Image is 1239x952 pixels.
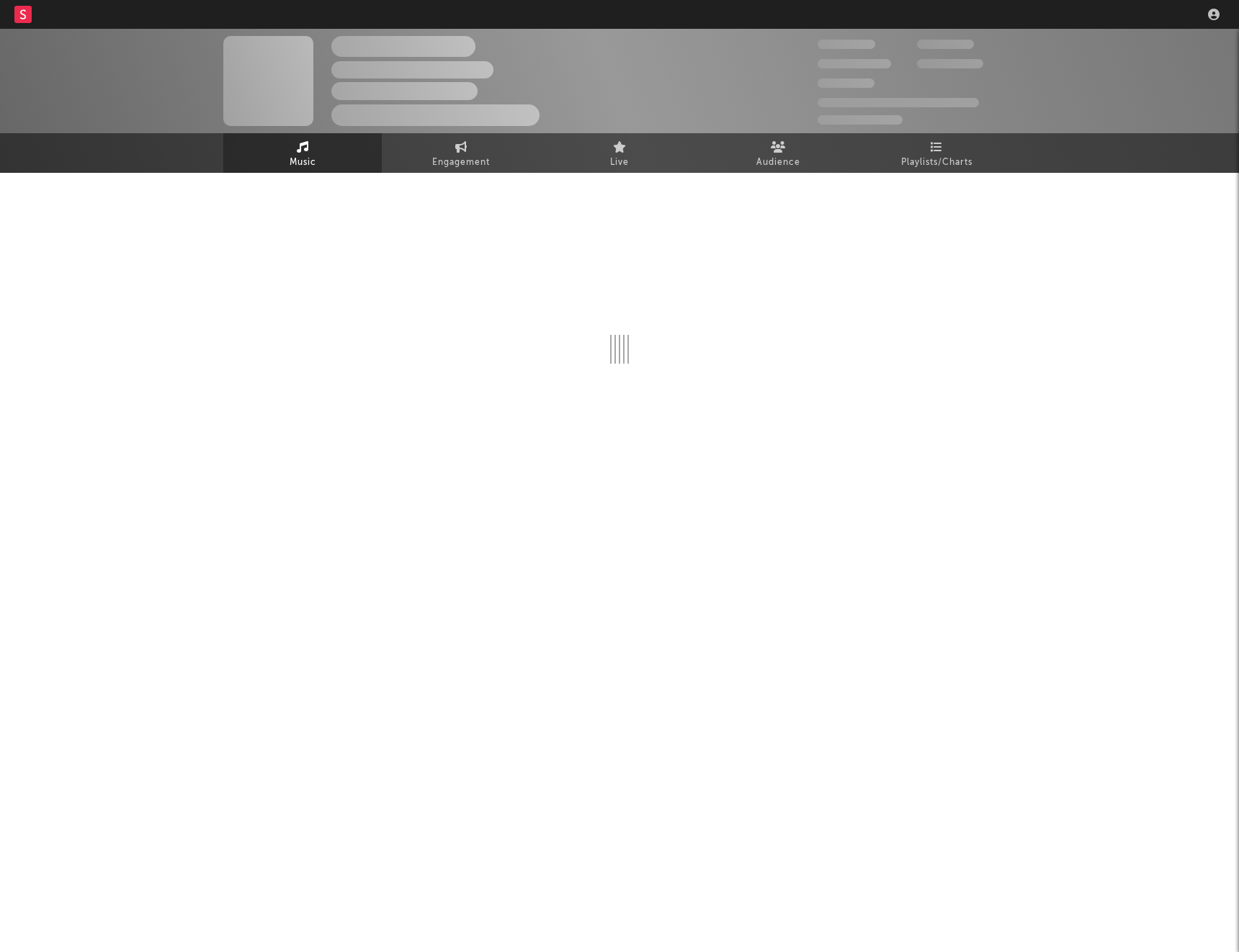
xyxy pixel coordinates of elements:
a: Music [223,133,382,173]
span: 300,000 [818,40,875,49]
span: Engagement [432,154,490,171]
span: Playlists/Charts [901,154,972,171]
span: 100,000 [818,78,875,88]
a: Live [540,133,699,173]
a: Playlists/Charts [857,133,1016,173]
span: 100,000 [917,40,974,49]
span: 50,000,000 Monthly Listeners [818,98,979,107]
span: 50,000,000 [818,59,891,68]
a: Engagement [382,133,540,173]
span: Jump Score: 85.0 [818,115,903,125]
span: Audience [756,154,800,171]
span: Music [290,154,316,171]
span: Live [610,154,629,171]
a: Audience [699,133,857,173]
span: 1,000,000 [917,59,983,68]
